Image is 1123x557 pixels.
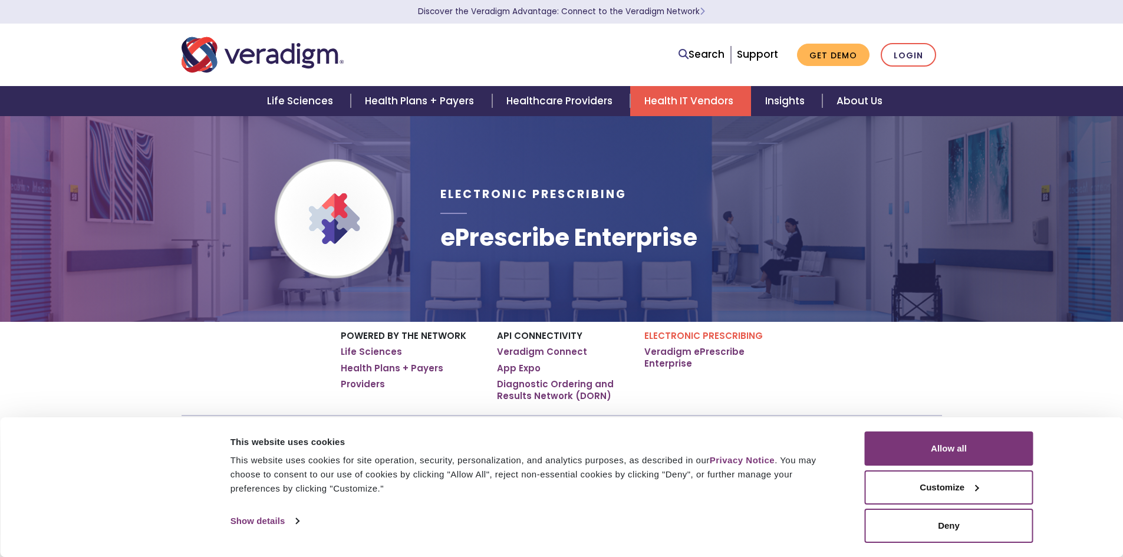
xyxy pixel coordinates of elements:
a: Get Demo [797,44,870,67]
button: Customize [865,470,1033,505]
a: Search [679,47,724,62]
a: Health Plans + Payers [351,86,492,116]
button: Deny [865,509,1033,543]
a: Healthcare Providers [492,86,630,116]
a: Support [737,47,778,61]
a: About Us [822,86,897,116]
div: This website uses cookies for site operation, security, personalization, and analytics purposes, ... [230,453,838,496]
span: Learn More [700,6,705,17]
a: Veradigm ePrescribe Enterprise [644,346,783,369]
a: Life Sciences [253,86,351,116]
a: Diagnostic Ordering and Results Network (DORN) [497,378,627,401]
a: App Expo [497,362,541,374]
a: Life Sciences [341,346,402,358]
a: Providers [341,378,385,390]
a: Health IT Vendors [630,86,751,116]
a: Privacy Notice [710,455,775,465]
a: Show details [230,512,299,530]
h1: ePrescribe Enterprise [440,223,697,252]
img: Veradigm logo [182,35,344,74]
button: Allow all [865,431,1033,466]
a: Login [881,43,936,67]
a: Discover the Veradigm Advantage: Connect to the Veradigm NetworkLearn More [418,6,705,17]
div: This website uses cookies [230,435,838,449]
a: Insights [751,86,822,116]
span: Electronic Prescribing [440,186,627,202]
a: Health Plans + Payers [341,362,443,374]
a: Veradigm Connect [497,346,587,358]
